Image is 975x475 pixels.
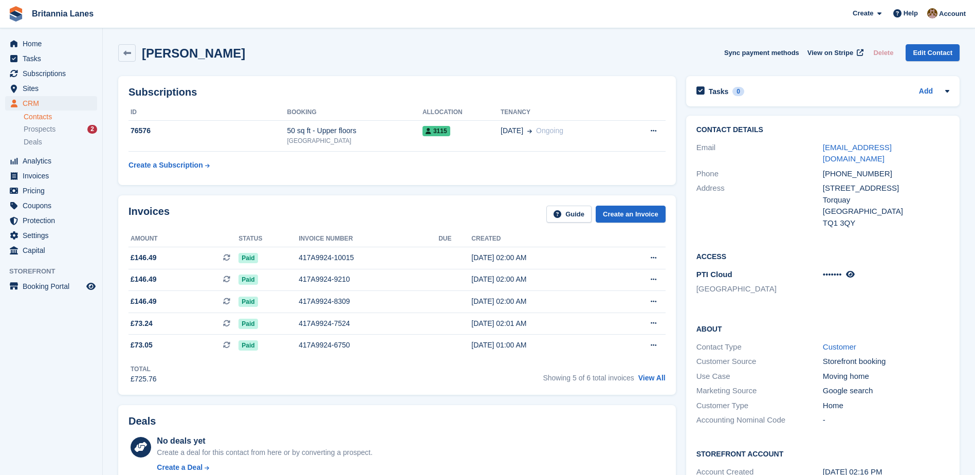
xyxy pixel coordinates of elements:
span: £73.24 [131,318,153,329]
a: Deals [24,137,97,148]
h2: Storefront Account [696,448,949,459]
div: Home [823,400,949,412]
span: Deals [24,137,42,147]
div: [DATE] 02:00 AM [471,252,611,263]
div: Storefront booking [823,356,949,368]
div: £725.76 [131,374,157,385]
a: Add [919,86,933,98]
span: Showing 5 of 6 total invoices [543,374,634,382]
span: Pricing [23,184,84,198]
th: Invoice number [299,231,438,247]
div: Accounting Nominal Code [696,414,823,426]
h2: Tasks [709,87,729,96]
a: Prospects 2 [24,124,97,135]
a: menu [5,279,97,294]
th: Due [438,231,471,247]
span: £146.49 [131,252,157,263]
h2: Subscriptions [128,86,666,98]
a: menu [5,228,97,243]
span: View on Stripe [807,48,853,58]
div: 417A9924-6750 [299,340,438,351]
div: TQ1 3QY [823,217,949,229]
div: 417A9924-7524 [299,318,438,329]
a: menu [5,213,97,228]
a: menu [5,51,97,66]
div: Marketing Source [696,385,823,397]
th: Allocation [422,104,501,121]
div: [STREET_ADDRESS] [823,182,949,194]
a: menu [5,81,97,96]
div: 417A9924-10015 [299,252,438,263]
h2: Deals [128,415,156,427]
span: Paid [238,340,257,351]
span: Invoices [23,169,84,183]
span: PTI Cloud [696,270,732,279]
h2: Invoices [128,206,170,223]
div: Contact Type [696,341,823,353]
th: Created [471,231,611,247]
a: Create a Deal [157,462,372,473]
div: Google search [823,385,949,397]
span: Paid [238,319,257,329]
span: 3115 [422,126,450,136]
div: [GEOGRAPHIC_DATA] [287,136,422,145]
span: Paid [238,253,257,263]
span: Paid [238,297,257,307]
img: stora-icon-8386f47178a22dfd0bd8f6a31ec36ba5ce8667c1dd55bd0f319d3a0aa187defe.svg [8,6,24,22]
div: Phone [696,168,823,180]
th: Tenancy [501,104,623,121]
div: Address [696,182,823,229]
div: Create a Deal [157,462,203,473]
a: Edit Contact [906,44,960,61]
h2: Access [696,251,949,261]
span: Home [23,36,84,51]
a: Create an Invoice [596,206,666,223]
span: Paid [238,275,257,285]
a: Guide [546,206,592,223]
div: 50 sq ft - Upper floors [287,125,422,136]
h2: [PERSON_NAME] [142,46,245,60]
span: Ongoing [536,126,563,135]
a: menu [5,154,97,168]
span: Protection [23,213,84,228]
h2: About [696,323,949,334]
span: Create [853,8,873,19]
a: menu [5,66,97,81]
span: £73.05 [131,340,153,351]
div: Customer Source [696,356,823,368]
a: Customer [823,342,856,351]
a: Contacts [24,112,97,122]
span: Sites [23,81,84,96]
div: Use Case [696,371,823,382]
div: 2 [87,125,97,134]
th: Status [238,231,299,247]
div: Customer Type [696,400,823,412]
div: 76576 [128,125,287,136]
span: Help [904,8,918,19]
a: menu [5,243,97,258]
a: Preview store [85,280,97,293]
span: £146.49 [131,296,157,307]
a: Create a Subscription [128,156,210,175]
span: Account [939,9,966,19]
th: Booking [287,104,422,121]
a: View on Stripe [803,44,866,61]
th: ID [128,104,287,121]
div: Email [696,142,823,165]
div: 417A9924-9210 [299,274,438,285]
div: [DATE] 01:00 AM [471,340,611,351]
a: menu [5,198,97,213]
img: Admin [927,8,937,19]
a: menu [5,96,97,111]
div: - [823,414,949,426]
a: menu [5,36,97,51]
div: 417A9924-8309 [299,296,438,307]
div: No deals yet [157,435,372,447]
span: ••••••• [823,270,842,279]
span: Booking Portal [23,279,84,294]
div: Total [131,364,157,374]
div: [PHONE_NUMBER] [823,168,949,180]
div: [DATE] 02:00 AM [471,274,611,285]
span: Settings [23,228,84,243]
span: Tasks [23,51,84,66]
